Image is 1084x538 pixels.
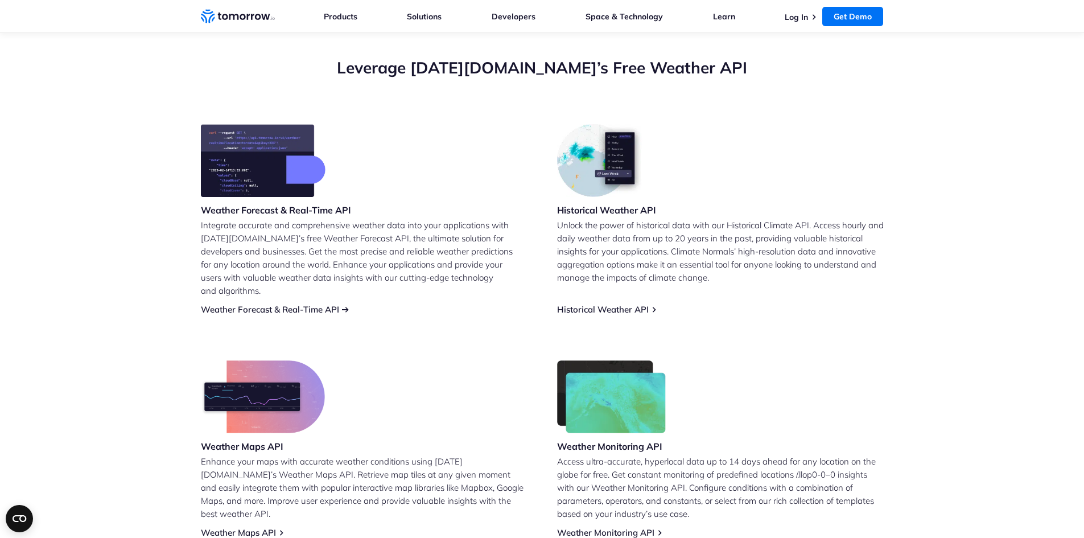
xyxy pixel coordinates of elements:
[586,11,663,22] a: Space & Technology
[822,7,883,26] a: Get Demo
[201,527,276,538] a: Weather Maps API
[201,57,884,79] h2: Leverage [DATE][DOMAIN_NAME]’s Free Weather API
[407,11,442,22] a: Solutions
[324,11,357,22] a: Products
[492,11,535,22] a: Developers
[557,527,654,538] a: Weather Monitoring API
[201,204,351,216] h3: Weather Forecast & Real-Time API
[6,505,33,532] button: Open CMP widget
[201,8,275,25] a: Home link
[557,440,666,453] h3: Weather Monitoring API
[713,11,735,22] a: Learn
[557,204,656,216] h3: Historical Weather API
[557,304,649,315] a: Historical Weather API
[201,440,325,453] h3: Weather Maps API
[557,455,884,520] p: Access ultra-accurate, hyperlocal data up to 14 days ahead for any location on the globe for free...
[201,455,527,520] p: Enhance your maps with accurate weather conditions using [DATE][DOMAIN_NAME]’s Weather Maps API. ...
[785,12,808,22] a: Log In
[201,219,527,297] p: Integrate accurate and comprehensive weather data into your applications with [DATE][DOMAIN_NAME]...
[557,219,884,284] p: Unlock the power of historical data with our Historical Climate API. Access hourly and daily weat...
[201,304,339,315] a: Weather Forecast & Real-Time API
